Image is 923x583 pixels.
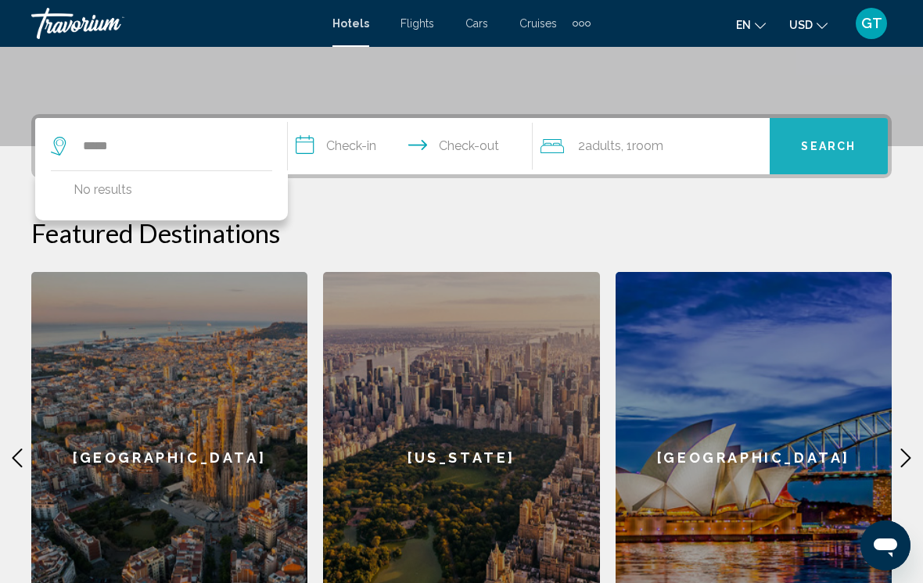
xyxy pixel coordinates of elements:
button: Change language [736,13,766,36]
iframe: Button to launch messaging window [860,520,910,570]
a: Cars [465,17,488,30]
span: 2 [578,135,621,157]
span: USD [789,19,813,31]
button: User Menu [851,7,892,40]
a: Flights [400,17,434,30]
button: Travelers: 2 adults, 0 children [533,118,770,174]
span: en [736,19,751,31]
button: Check in and out dates [288,118,533,174]
span: Room [632,138,663,153]
a: Cruises [519,17,557,30]
span: , 1 [621,135,663,157]
a: Travorium [31,8,317,39]
span: Search [801,141,856,153]
a: Hotels [332,17,369,30]
button: Change currency [789,13,828,36]
button: Extra navigation items [573,11,591,36]
span: Adults [585,138,621,153]
span: GT [861,16,882,31]
h2: Featured Destinations [31,217,892,249]
button: Search [770,118,888,174]
p: No results [74,179,132,201]
div: Search widget [35,118,888,174]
